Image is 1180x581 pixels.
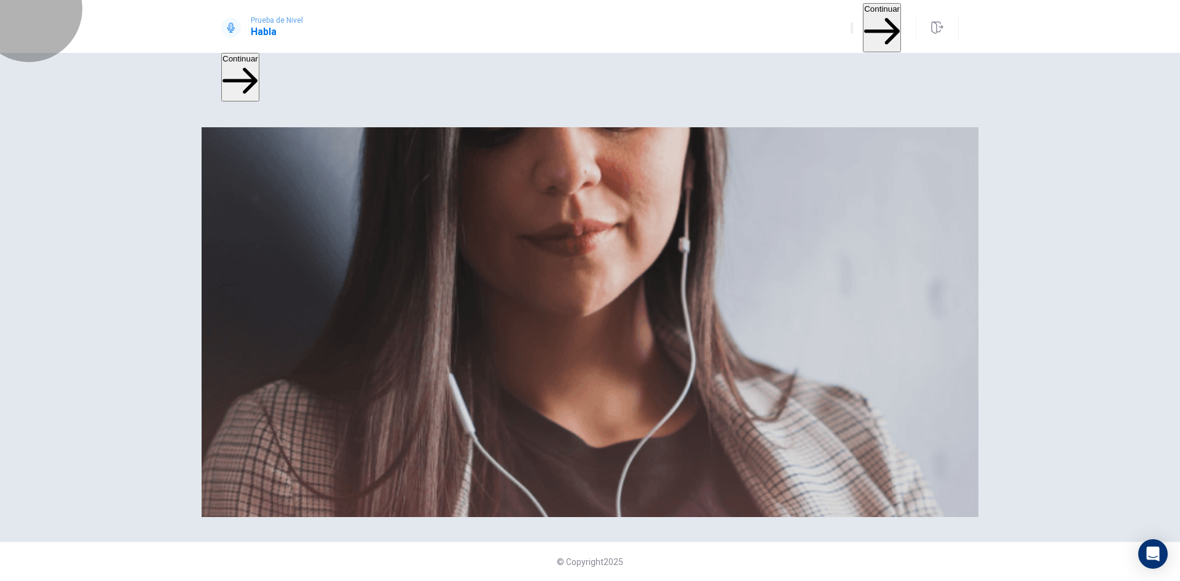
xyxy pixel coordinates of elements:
[251,25,303,39] h1: Habla
[1138,539,1168,569] div: Open Intercom Messenger
[221,53,259,102] button: Continuar
[251,16,303,25] span: Prueba de Nivel
[202,127,978,517] img: speaking intro
[863,3,901,52] button: Continuar
[557,557,623,567] span: © Copyright 2025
